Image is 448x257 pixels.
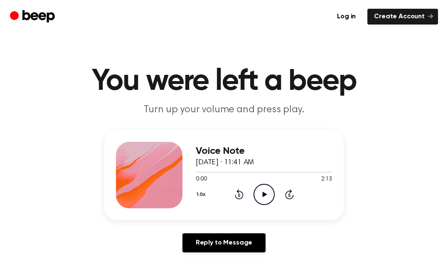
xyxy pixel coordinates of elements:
span: 2:13 [321,175,332,184]
a: Reply to Message [182,233,266,252]
a: Beep [10,9,57,25]
button: 1.0x [196,188,209,202]
a: Create Account [367,9,438,25]
a: Log in [330,9,362,25]
span: [DATE] · 11:41 AM [196,159,254,166]
span: 0:00 [196,175,207,184]
h3: Voice Note [196,146,332,157]
h1: You were left a beep [11,67,437,96]
p: Turn up your volume and press play. [64,103,384,117]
